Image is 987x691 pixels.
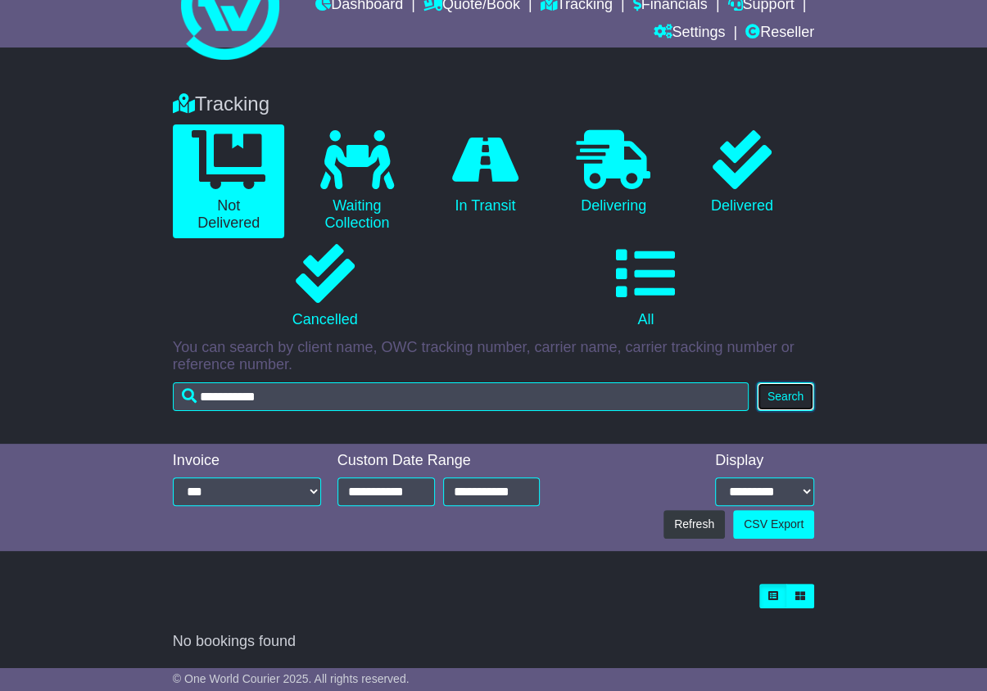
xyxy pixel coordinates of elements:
[173,339,814,374] p: You can search by client name, OWC tracking number, carrier name, carrier tracking number or refe...
[715,452,814,470] div: Display
[733,510,814,539] a: CSV Export
[494,238,799,335] a: All
[558,124,670,221] a: Delivering
[173,633,814,651] div: No bookings found
[173,124,285,238] a: Not Delivered
[173,452,321,470] div: Invoice
[173,238,478,335] a: Cancelled
[686,124,799,221] a: Delivered
[301,124,413,238] a: Waiting Collection
[173,672,410,685] span: © One World Courier 2025. All rights reserved.
[429,124,541,221] a: In Transit
[745,20,814,47] a: Reseller
[653,20,725,47] a: Settings
[337,452,541,470] div: Custom Date Range
[757,382,814,411] button: Search
[165,93,822,116] div: Tracking
[663,510,725,539] button: Refresh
